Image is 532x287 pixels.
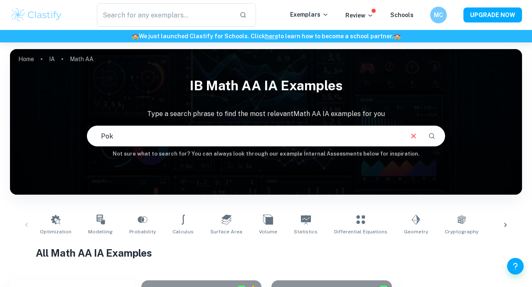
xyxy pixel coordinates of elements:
[390,12,414,18] a: Schools
[97,3,233,27] input: Search for any exemplars...
[18,53,34,65] a: Home
[495,228,515,235] span: Algebra
[2,32,530,41] h6: We just launched Clastify for Schools. Click to learn how to become a school partner.
[10,109,522,119] p: Type a search phrase to find the most relevant Math AA IA examples for you
[10,72,522,99] h1: IB Math AA IA examples
[40,228,71,235] span: Optimization
[210,228,242,235] span: Surface Area
[507,258,524,275] button: Help and Feedback
[10,150,522,158] h6: Not sure what to search for? You can always look through our example Internal Assessments below f...
[49,53,55,65] a: IA
[445,228,478,235] span: Cryptography
[334,228,387,235] span: Differential Equations
[259,228,277,235] span: Volume
[10,7,63,23] img: Clastify logo
[87,124,402,148] input: E.g. modelling a logo, player arrangements, shape of an egg...
[430,7,447,23] button: MC
[394,33,401,40] span: 🏫
[172,228,194,235] span: Calculus
[129,228,156,235] span: Probability
[406,128,421,144] button: Clear
[404,228,428,235] span: Geometry
[463,7,522,22] button: UPGRADE NOW
[434,10,443,20] h6: MC
[36,245,497,260] h1: All Math AA IA Examples
[425,129,439,143] button: Search
[294,228,318,235] span: Statistics
[88,228,113,235] span: Modelling
[265,33,278,40] a: here
[345,11,374,20] p: Review
[132,33,139,40] span: 🏫
[290,10,329,19] p: Exemplars
[70,54,94,64] p: Math AA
